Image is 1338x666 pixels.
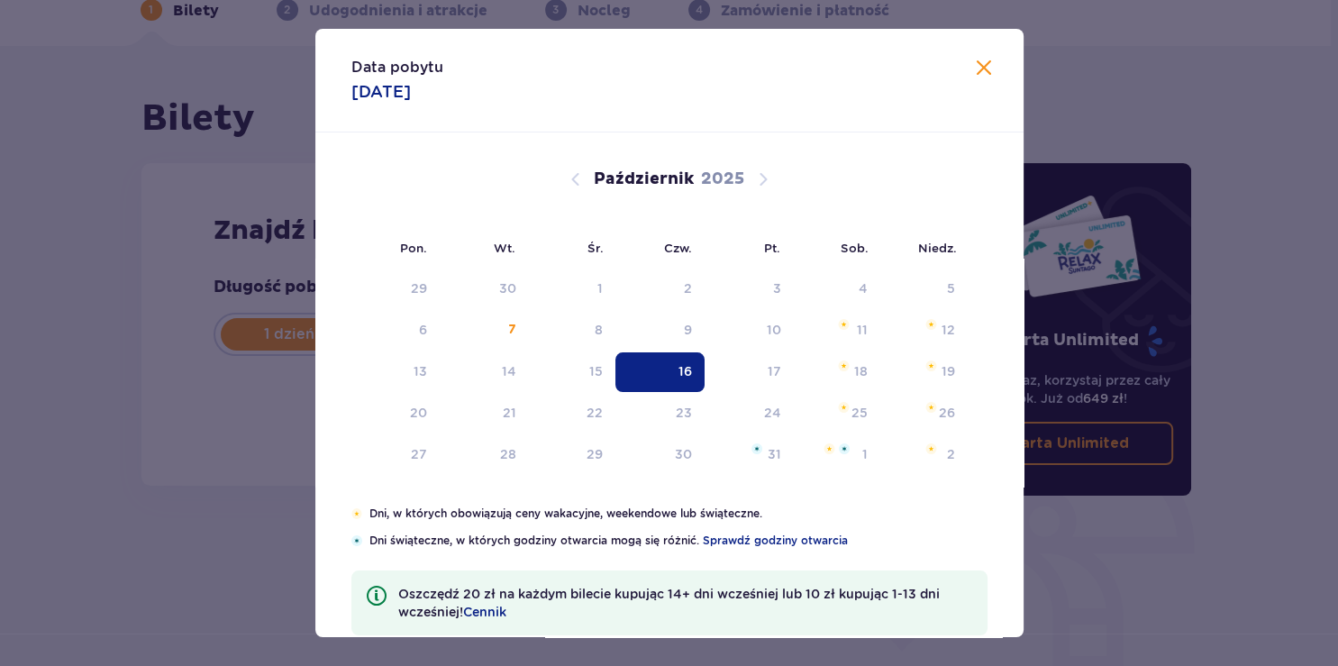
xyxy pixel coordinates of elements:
[862,445,868,463] div: 1
[793,435,880,475] td: sobota, 1 listopada 2025
[841,241,869,255] small: Sob.
[824,443,835,454] img: Pomarańczowa gwiazdka
[880,352,968,392] td: niedziela, 19 października 2025
[587,445,603,463] div: 29
[939,404,955,422] div: 26
[925,360,937,371] img: Pomarańczowa gwiazdka
[565,169,587,190] button: Poprzedni miesiąc
[529,311,616,351] td: środa, 8 października 2025
[675,445,692,463] div: 30
[440,269,529,309] td: Data niedostępna. wtorek, 30 września 2025
[502,362,516,380] div: 14
[678,362,692,380] div: 16
[838,402,850,413] img: Pomarańczowa gwiazdka
[764,241,780,255] small: Pt.
[705,311,794,351] td: piątek, 10 października 2025
[880,394,968,433] td: niedziela, 26 października 2025
[705,394,794,433] td: piątek, 24 października 2025
[705,435,794,475] td: piątek, 31 października 2025
[664,241,692,255] small: Czw.
[925,319,937,330] img: Pomarańczowa gwiazdka
[947,279,955,297] div: 5
[767,362,780,380] div: 17
[499,279,516,297] div: 30
[351,311,441,351] td: Data niedostępna. poniedziałek, 6 października 2025
[701,169,744,190] p: 2025
[529,394,616,433] td: środa, 22 października 2025
[851,404,868,422] div: 25
[440,435,529,475] td: wtorek, 28 października 2025
[351,269,441,309] td: Data niedostępna. poniedziałek, 29 września 2025
[494,241,515,255] small: Wt.
[440,352,529,392] td: wtorek, 14 października 2025
[597,279,603,297] div: 1
[880,269,968,309] td: Data niedostępna. niedziela, 5 października 2025
[351,394,441,433] td: poniedziałek, 20 października 2025
[398,585,973,621] p: Oszczędź 20 zł na każdym bilecie kupując 14+ dni wcześniej lub 10 zł kupując 1-13 dni wcześniej!
[772,279,780,297] div: 3
[587,404,603,422] div: 22
[411,279,427,297] div: 29
[351,81,411,103] p: [DATE]
[615,311,705,351] td: czwartek, 9 października 2025
[793,311,880,351] td: sobota, 11 października 2025
[859,279,868,297] div: 4
[589,362,603,380] div: 15
[793,269,880,309] td: Data niedostępna. sobota, 4 października 2025
[839,443,850,454] img: Niebieska gwiazdka
[587,241,604,255] small: Śr.
[419,321,427,339] div: 6
[703,533,848,549] a: Sprawdź godziny otwarcia
[351,435,441,475] td: poniedziałek, 27 października 2025
[880,435,968,475] td: niedziela, 2 listopada 2025
[684,279,692,297] div: 2
[793,352,880,392] td: sobota, 18 października 2025
[767,445,780,463] div: 31
[615,269,705,309] td: Data niedostępna. czwartek, 2 października 2025
[676,404,692,422] div: 23
[793,394,880,433] td: sobota, 25 października 2025
[766,321,780,339] div: 10
[410,404,427,422] div: 20
[947,445,955,463] div: 2
[529,269,616,309] td: Data niedostępna. środa, 1 października 2025
[925,443,937,454] img: Pomarańczowa gwiazdka
[857,321,868,339] div: 11
[414,362,427,380] div: 13
[411,445,427,463] div: 27
[615,435,705,475] td: czwartek, 30 października 2025
[463,603,506,621] a: Cennik
[973,58,995,80] button: Zamknij
[529,352,616,392] td: środa, 15 października 2025
[942,362,955,380] div: 19
[752,169,774,190] button: Następny miesiąc
[351,535,362,546] img: Niebieska gwiazdka
[351,58,443,78] p: Data pobytu
[705,352,794,392] td: piątek, 17 października 2025
[351,508,363,519] img: Pomarańczowa gwiazdka
[615,352,705,392] td: Data zaznaczona. czwartek, 16 października 2025
[503,404,516,422] div: 21
[440,394,529,433] td: wtorek, 21 października 2025
[369,533,988,549] p: Dni świąteczne, w których godziny otwarcia mogą się różnić.
[369,506,987,522] p: Dni, w których obowiązują ceny wakacyjne, weekendowe lub świąteczne.
[595,321,603,339] div: 8
[763,404,780,422] div: 24
[838,360,850,371] img: Pomarańczowa gwiazdka
[508,321,516,339] div: 7
[751,443,762,454] img: Niebieska gwiazdka
[705,269,794,309] td: Data niedostępna. piątek, 3 października 2025
[942,321,955,339] div: 12
[838,319,850,330] img: Pomarańczowa gwiazdka
[594,169,694,190] p: Październik
[351,352,441,392] td: poniedziałek, 13 października 2025
[918,241,957,255] small: Niedz.
[529,435,616,475] td: środa, 29 października 2025
[684,321,692,339] div: 9
[615,394,705,433] td: czwartek, 23 października 2025
[880,311,968,351] td: niedziela, 12 października 2025
[925,402,937,413] img: Pomarańczowa gwiazdka
[500,445,516,463] div: 28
